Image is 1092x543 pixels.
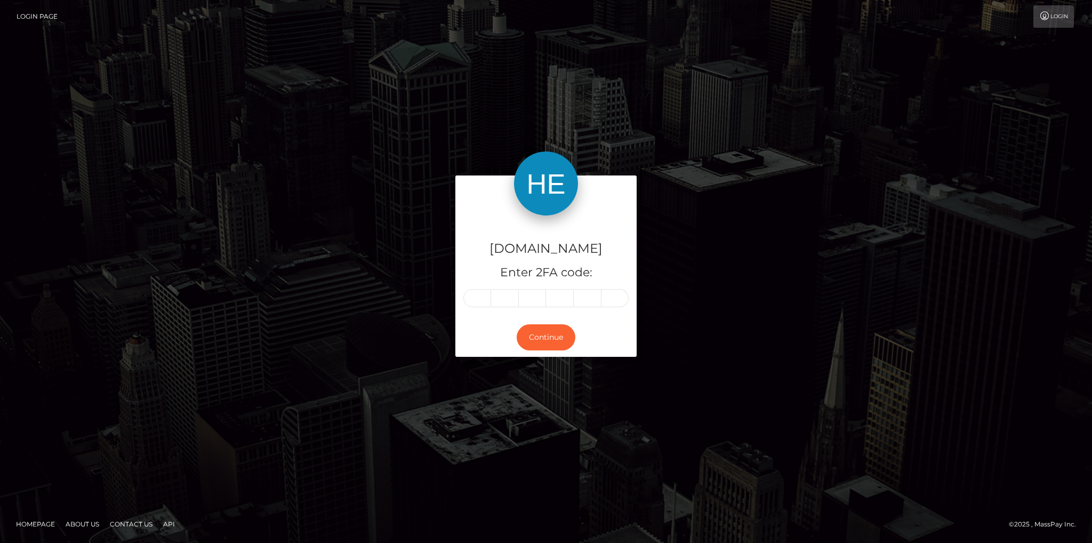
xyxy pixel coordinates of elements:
button: Continue [517,324,575,350]
img: Hellomillions.com [514,151,578,215]
a: Contact Us [106,516,157,532]
h4: [DOMAIN_NAME] [463,239,629,258]
a: Login Page [17,5,58,28]
a: Homepage [12,516,59,532]
a: API [159,516,179,532]
a: Login [1033,5,1074,28]
a: About Us [61,516,103,532]
h5: Enter 2FA code: [463,265,629,281]
div: © 2025 , MassPay Inc. [1009,518,1084,530]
